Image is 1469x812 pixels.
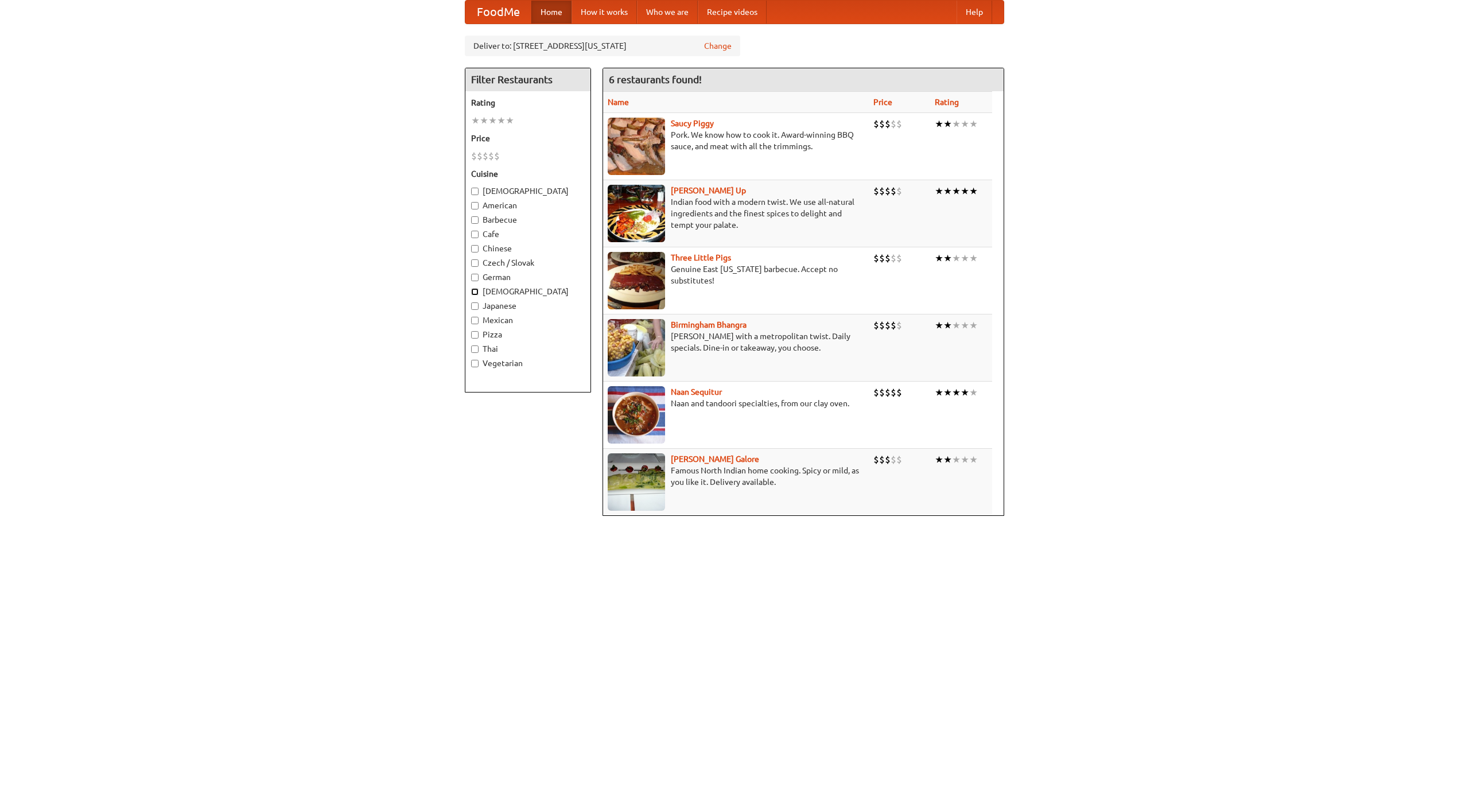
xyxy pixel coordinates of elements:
[471,114,480,127] li: ★
[608,398,864,409] p: Naan and tandoori specialties, from our clay oven.
[891,319,896,332] li: $
[471,314,585,326] label: Mexican
[961,252,969,265] li: ★
[608,252,665,309] img: littlepigs.jpg
[891,118,896,130] li: $
[935,453,943,466] li: ★
[471,286,585,297] label: [DEMOGRAPHIC_DATA]
[471,202,479,209] input: American
[471,185,585,197] label: [DEMOGRAPHIC_DATA]
[879,453,885,466] li: $
[471,257,585,269] label: Czech / Slovak
[943,319,952,332] li: ★
[885,319,891,332] li: $
[471,231,479,238] input: Cafe
[671,387,722,397] a: Naan Sequitur
[698,1,767,24] a: Recipe videos
[477,150,483,162] li: $
[873,118,879,130] li: $
[608,118,665,175] img: saucy.jpg
[935,185,943,197] li: ★
[961,453,969,466] li: ★
[572,1,637,24] a: How it works
[671,454,759,464] a: [PERSON_NAME] Galore
[471,360,479,367] input: Vegetarian
[608,98,629,107] a: Name
[608,319,665,376] img: bhangra.jpg
[943,252,952,265] li: ★
[671,186,746,195] a: [PERSON_NAME] Up
[879,319,885,332] li: $
[943,386,952,399] li: ★
[671,119,714,128] a: Saucy Piggy
[943,118,952,130] li: ★
[471,317,479,324] input: Mexican
[608,465,864,488] p: Famous North Indian home cooking. Spicy or mild, as you like it. Delivery available.
[969,252,978,265] li: ★
[961,185,969,197] li: ★
[935,118,943,130] li: ★
[506,114,514,127] li: ★
[873,252,879,265] li: $
[885,185,891,197] li: $
[952,252,961,265] li: ★
[952,386,961,399] li: ★
[471,150,477,162] li: $
[637,1,698,24] a: Who we are
[885,386,891,399] li: $
[891,386,896,399] li: $
[465,68,590,91] h4: Filter Restaurants
[608,196,864,231] p: Indian food with a modern twist. We use all-natural ingredients and the finest spices to delight ...
[471,329,585,340] label: Pizza
[896,185,902,197] li: $
[471,331,479,339] input: Pizza
[952,185,961,197] li: ★
[471,288,479,296] input: [DEMOGRAPHIC_DATA]
[608,453,665,511] img: currygalore.jpg
[879,185,885,197] li: $
[896,252,902,265] li: $
[483,150,488,162] li: $
[873,386,879,399] li: $
[885,453,891,466] li: $
[943,185,952,197] li: ★
[671,320,747,329] a: Birmingham Bhangra
[471,245,479,252] input: Chinese
[608,185,665,242] img: curryup.jpg
[943,453,952,466] li: ★
[471,358,585,369] label: Vegetarian
[471,228,585,240] label: Cafe
[879,252,885,265] li: $
[471,343,585,355] label: Thai
[896,118,902,130] li: $
[488,150,494,162] li: $
[961,386,969,399] li: ★
[891,252,896,265] li: $
[471,168,585,180] h5: Cuisine
[896,386,902,399] li: $
[671,253,731,262] a: Three Little Pigs
[471,345,479,353] input: Thai
[608,263,864,286] p: Genuine East [US_STATE] barbecue. Accept no substitutes!
[494,150,500,162] li: $
[480,114,488,127] li: ★
[497,114,506,127] li: ★
[471,214,585,226] label: Barbecue
[471,302,479,310] input: Japanese
[891,453,896,466] li: $
[885,252,891,265] li: $
[471,259,479,267] input: Czech / Slovak
[935,319,943,332] li: ★
[608,331,864,353] p: [PERSON_NAME] with a metropolitan twist. Daily specials. Dine-in or takeaway, you choose.
[935,252,943,265] li: ★
[896,319,902,332] li: $
[879,118,885,130] li: $
[952,319,961,332] li: ★
[471,274,479,281] input: German
[471,188,479,195] input: [DEMOGRAPHIC_DATA]
[704,40,732,52] a: Change
[896,453,902,466] li: $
